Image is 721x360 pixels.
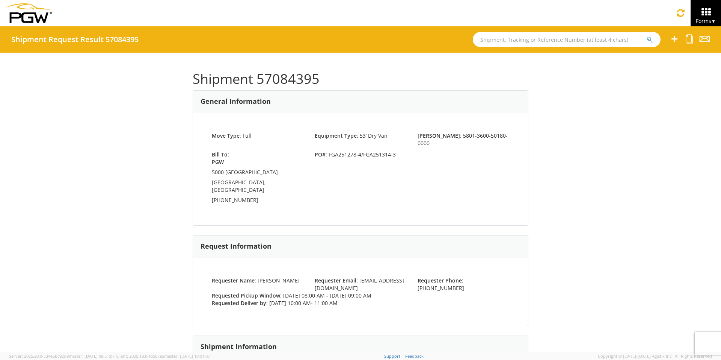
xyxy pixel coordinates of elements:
span: master, [DATE] 09:51:07 [69,353,115,359]
span: : [DATE] 08:00 AM - [DATE] 09:00 AM [212,292,371,299]
span: : [EMAIL_ADDRESS][DOMAIN_NAME] [315,277,404,292]
strong: Requested Pickup Window [212,292,280,299]
input: Shipment, Tracking or Reference Number (at least 4 chars) [473,32,661,47]
img: pgw-form-logo-1aaa8060b1cc70fad034.png [6,3,52,23]
strong: Requester Email [315,277,356,284]
span: Copyright © [DATE]-[DATE] Agistix Inc., All Rights Reserved [598,353,712,359]
strong: Move Type [212,132,240,139]
h3: Request Information [201,243,272,250]
span: Server: 2025.20.0-734e5bc92d9 [9,353,115,359]
strong: Requester Phone [418,277,462,284]
strong: Equipment Type [315,132,357,139]
span: : [DATE] 10:00 AM [212,299,338,307]
td: 5000 [GEOGRAPHIC_DATA] [212,169,303,179]
a: Support [384,353,400,359]
span: : [PHONE_NUMBER] [418,277,464,292]
span: : 53’ Dry Van [315,132,388,139]
a: Feedback [405,353,424,359]
span: - 11:00 AM [311,299,338,307]
strong: [PERSON_NAME] [418,132,460,139]
span: Client: 2025.18.0-fd567a5 [116,353,210,359]
span: : [PERSON_NAME] [212,277,300,284]
strong: Bill To: [212,151,229,158]
strong: Requester Name [212,277,255,284]
h1: Shipment 57084395 [193,71,528,87]
span: master, [DATE] 10:01:07 [164,353,210,359]
span: : FGA251278-4/FGA251314-3 [309,151,412,158]
td: [GEOGRAPHIC_DATA], [GEOGRAPHIC_DATA] [212,179,303,196]
span: ▼ [711,18,716,24]
h4: Shipment Request Result 57084395 [11,35,139,44]
span: : Full [212,132,252,139]
span: Forms [696,17,716,24]
strong: PO# [315,151,326,158]
strong: PGW [212,158,224,166]
td: [PHONE_NUMBER] [212,196,303,207]
h3: General Information [201,98,271,105]
h3: Shipment Information [201,343,277,351]
strong: Requested Deliver by [212,299,266,307]
span: : 5801-3600-50180-0000 [418,132,508,147]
